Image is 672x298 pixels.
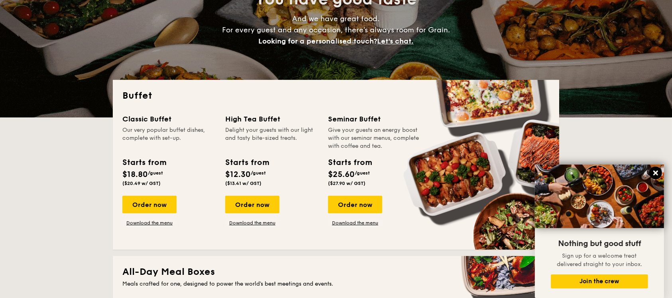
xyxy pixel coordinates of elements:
[122,126,216,150] div: Our very popular buffet dishes, complete with set-up.
[122,89,550,102] h2: Buffet
[122,113,216,125] div: Classic Buffet
[328,126,421,150] div: Give your guests an energy boost with our seminar menus, complete with coffee and tea.
[328,157,371,169] div: Starts from
[225,170,251,179] span: $12.30
[122,181,161,186] span: ($20.49 w/ GST)
[558,239,641,248] span: Nothing but good stuff
[328,113,421,125] div: Seminar Buffet
[122,220,177,226] a: Download the menu
[148,170,163,176] span: /guest
[551,274,648,288] button: Join the crew
[557,252,642,268] span: Sign up for a welcome treat delivered straight to your inbox.
[122,157,166,169] div: Starts from
[328,196,382,213] div: Order now
[259,37,377,46] span: Looking for a personalised touch?
[377,37,414,46] span: Let's chat.
[225,196,279,213] div: Order now
[122,170,148,179] span: $18.80
[328,181,365,186] span: ($27.90 w/ GST)
[225,220,279,226] a: Download the menu
[328,170,355,179] span: $25.60
[222,14,450,46] span: And we have great food. For every guest and any occasion, there’s always room for Grain.
[225,113,318,125] div: High Tea Buffet
[122,280,550,288] div: Meals crafted for one, designed to power the world's best meetings and events.
[649,167,662,179] button: Close
[225,126,318,150] div: Delight your guests with our light and tasty bite-sized treats.
[355,170,370,176] span: /guest
[225,157,269,169] div: Starts from
[535,165,664,228] img: DSC07876-Edit02-Large.jpeg
[122,196,177,213] div: Order now
[328,220,382,226] a: Download the menu
[122,266,550,278] h2: All-Day Meal Boxes
[225,181,261,186] span: ($13.41 w/ GST)
[251,170,266,176] span: /guest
